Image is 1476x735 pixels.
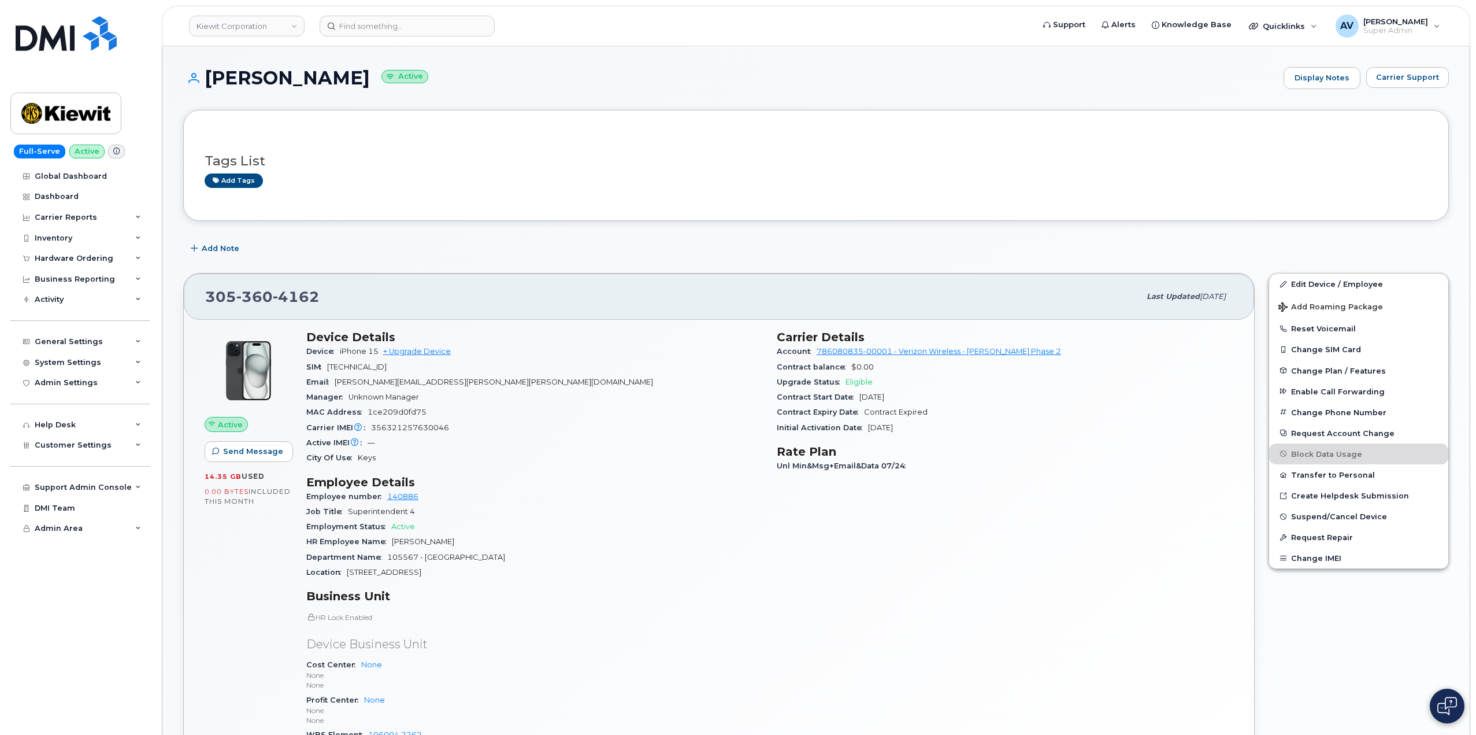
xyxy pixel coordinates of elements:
[348,507,415,516] span: Superintendent 4
[1269,360,1448,381] button: Change Plan / Features
[202,243,239,254] span: Add Note
[306,636,763,653] p: Device Business Unit
[1269,444,1448,464] button: Block Data Usage
[1291,512,1387,521] span: Suspend/Cancel Device
[306,670,763,680] p: None
[777,347,817,356] span: Account
[306,330,763,344] h3: Device Details
[777,330,1233,344] h3: Carrier Details
[183,238,249,259] button: Add Note
[777,445,1233,459] h3: Rate Plan
[306,438,368,447] span: Active IMEI
[306,715,763,725] p: None
[242,472,265,481] span: used
[273,288,320,305] span: 4162
[306,696,364,704] span: Profit Center
[1269,423,1448,444] button: Request Account Change
[183,68,1278,88] h1: [PERSON_NAME]
[306,347,340,356] span: Device
[306,537,392,546] span: HR Employee Name
[205,441,293,462] button: Send Message
[387,553,505,562] span: 105567 - [GEOGRAPHIC_DATA]
[1284,67,1360,89] a: Display Notes
[1291,387,1385,396] span: Enable Call Forwarding
[348,393,419,401] span: Unknown Manager
[368,408,427,416] span: 1ce209d0fd75
[306,568,347,577] span: Location
[223,446,283,457] span: Send Message
[236,288,273,305] span: 360
[777,461,911,470] span: Unl Min&Msg+Email&Data 07/24
[1147,292,1200,301] span: Last updated
[327,363,387,371] span: [TECHNICAL_ID]
[1269,402,1448,423] button: Change Phone Number
[1269,506,1448,527] button: Suspend/Cancel Device
[371,423,449,432] span: 356321257630046
[1269,339,1448,360] button: Change SIM Card
[205,288,320,305] span: 305
[851,363,874,371] span: $0.00
[383,347,451,356] a: + Upgrade Device
[214,336,283,405] img: iPhone_15_Black.png
[306,680,763,690] p: None
[306,378,335,386] span: Email
[1269,485,1448,506] a: Create Helpdesk Submission
[306,522,391,531] span: Employment Status
[1269,318,1448,339] button: Reset Voicemail
[845,378,873,386] span: Eligible
[361,660,382,669] a: None
[1269,548,1448,568] button: Change IMEI
[358,453,376,462] span: Keys
[868,423,893,432] span: [DATE]
[1269,464,1448,485] button: Transfer to Personal
[335,378,653,386] span: [PERSON_NAME][EMAIL_ADDRESS][PERSON_NAME][PERSON_NAME][DOMAIN_NAME]
[1269,294,1448,318] button: Add Roaming Package
[1376,72,1439,83] span: Carrier Support
[392,537,454,546] span: [PERSON_NAME]
[306,453,358,462] span: City Of Use
[1278,302,1383,313] span: Add Roaming Package
[1269,274,1448,294] a: Edit Device / Employee
[864,408,928,416] span: Contract Expired
[777,378,845,386] span: Upgrade Status
[1291,366,1386,375] span: Change Plan / Features
[306,363,327,371] span: SIM
[340,347,379,356] span: iPhone 15
[306,423,371,432] span: Carrier IMEI
[306,553,387,562] span: Department Name
[368,438,375,447] span: —
[205,154,1427,168] h3: Tags List
[205,472,242,481] span: 14.35 GB
[364,696,385,704] a: None
[391,522,415,531] span: Active
[306,492,387,501] span: Employee number
[205,487,249,496] span: 0.00 Bytes
[1366,67,1449,88] button: Carrier Support
[817,347,1061,356] a: 786080835-00001 - Verizon Wireless - [PERSON_NAME] Phase 2
[777,423,868,432] span: Initial Activation Date
[306,706,763,715] p: None
[205,173,263,188] a: Add tags
[381,70,428,83] small: Active
[1269,381,1448,402] button: Enable Call Forwarding
[347,568,421,577] span: [STREET_ADDRESS]
[218,419,243,430] span: Active
[306,660,361,669] span: Cost Center
[306,408,368,416] span: MAC Address
[306,393,348,401] span: Manager
[306,612,763,622] p: HR Lock Enabled
[306,507,348,516] span: Job Title
[1269,527,1448,548] button: Request Repair
[1437,697,1457,715] img: Open chat
[777,408,864,416] span: Contract Expiry Date
[777,363,851,371] span: Contract balance
[306,589,763,603] h3: Business Unit
[1200,292,1226,301] span: [DATE]
[859,393,884,401] span: [DATE]
[777,393,859,401] span: Contract Start Date
[306,475,763,489] h3: Employee Details
[387,492,418,501] a: 140886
